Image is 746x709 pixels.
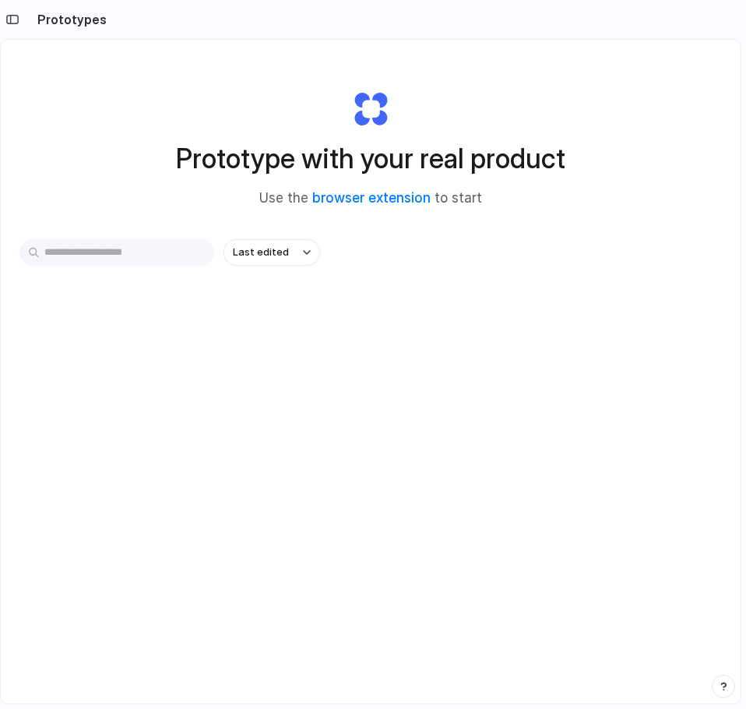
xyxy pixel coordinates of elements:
[312,190,431,206] a: browser extension
[233,245,289,260] span: Last edited
[223,239,320,266] button: Last edited
[176,138,565,179] h1: Prototype with your real product
[31,10,107,29] h2: Prototypes
[259,189,482,209] span: Use the to start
